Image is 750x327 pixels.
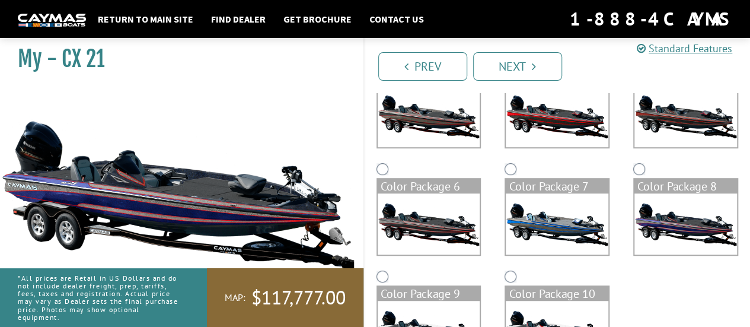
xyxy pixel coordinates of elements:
a: Get Brochure [277,11,358,27]
img: color_package_338.png [506,193,608,255]
div: Color Package 9 [378,287,480,301]
span: $117,777.00 [251,285,346,310]
div: 1-888-4CAYMAS [570,6,732,32]
div: Color Package 8 [634,179,737,193]
div: Color Package 7 [506,179,608,193]
a: Return to main site [92,11,199,27]
img: color_package_335.png [506,85,608,147]
img: color_package_334.png [378,85,480,147]
a: Find Dealer [205,11,272,27]
a: Prev [378,52,467,81]
div: Color Package 6 [378,179,480,193]
img: color_package_336.png [634,85,737,147]
img: color_package_337.png [378,193,480,255]
img: color_package_339.png [634,193,737,255]
a: MAP:$117,777.00 [207,268,363,327]
img: white-logo-c9c8dbefe5ff5ceceb0f0178aa75bf4bb51f6bca0971e226c86eb53dfe498488.png [18,14,86,26]
a: Standard Features [637,42,732,55]
a: Contact Us [363,11,430,27]
div: Color Package 10 [506,287,608,301]
span: MAP: [225,291,245,304]
h1: My - CX 21 [18,46,334,72]
p: *All prices are Retail in US Dollars and do not include dealer freight, prep, tariffs, fees, taxe... [18,268,180,327]
a: Next [473,52,562,81]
